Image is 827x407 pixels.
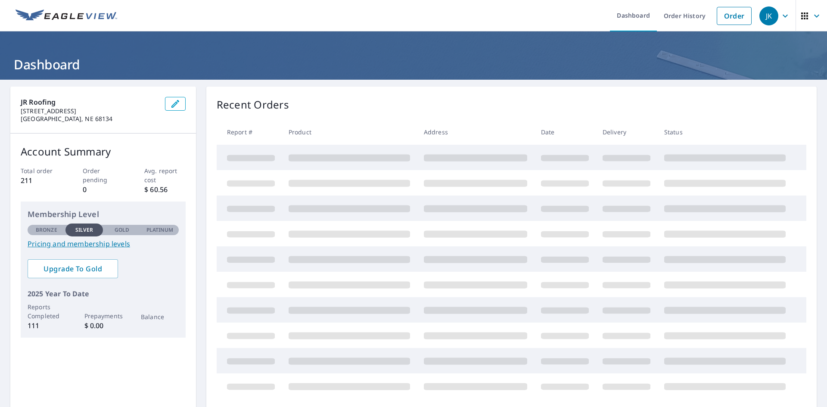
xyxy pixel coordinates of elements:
[115,226,129,234] p: Gold
[596,119,657,145] th: Delivery
[28,208,179,220] p: Membership Level
[21,166,62,175] p: Total order
[36,226,57,234] p: Bronze
[417,119,534,145] th: Address
[34,264,111,273] span: Upgrade To Gold
[144,184,186,195] p: $ 60.56
[84,320,122,331] p: $ 0.00
[83,166,124,184] p: Order pending
[717,7,752,25] a: Order
[84,311,122,320] p: Prepayments
[144,166,186,184] p: Avg. report cost
[75,226,93,234] p: Silver
[21,175,62,186] p: 211
[146,226,174,234] p: Platinum
[759,6,778,25] div: JK
[28,289,179,299] p: 2025 Year To Date
[534,119,596,145] th: Date
[28,259,118,278] a: Upgrade To Gold
[28,239,179,249] a: Pricing and membership levels
[10,56,817,73] h1: Dashboard
[217,119,282,145] th: Report #
[21,107,158,115] p: [STREET_ADDRESS]
[282,119,417,145] th: Product
[21,115,158,123] p: [GEOGRAPHIC_DATA], NE 68134
[21,97,158,107] p: JR Roofing
[83,184,124,195] p: 0
[141,312,179,321] p: Balance
[28,302,65,320] p: Reports Completed
[16,9,117,22] img: EV Logo
[28,320,65,331] p: 111
[217,97,289,112] p: Recent Orders
[657,119,793,145] th: Status
[21,144,186,159] p: Account Summary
